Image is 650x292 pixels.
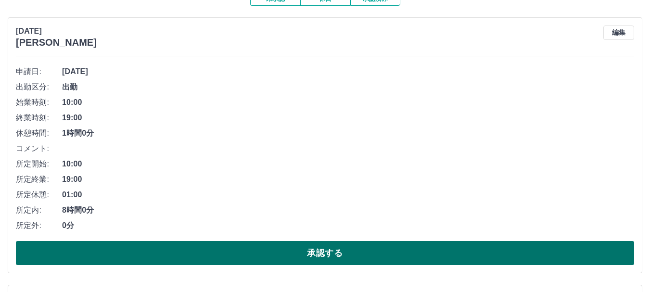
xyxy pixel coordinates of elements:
p: [DATE] [16,25,97,37]
button: 承認する [16,241,634,265]
span: 0分 [62,220,634,231]
span: 始業時刻: [16,97,62,108]
span: 所定終業: [16,174,62,185]
span: 休憩時間: [16,127,62,139]
span: 所定外: [16,220,62,231]
span: 出勤区分: [16,81,62,93]
span: 所定休憩: [16,189,62,201]
span: 所定内: [16,204,62,216]
span: 所定開始: [16,158,62,170]
span: コメント: [16,143,62,154]
span: 01:00 [62,189,634,201]
span: 出勤 [62,81,634,93]
button: 編集 [603,25,634,40]
span: 1時間0分 [62,127,634,139]
h3: [PERSON_NAME] [16,37,97,48]
span: 19:00 [62,112,634,124]
span: [DATE] [62,66,634,77]
span: 10:00 [62,97,634,108]
span: 19:00 [62,174,634,185]
span: 申請日: [16,66,62,77]
span: 8時間0分 [62,204,634,216]
span: 10:00 [62,158,634,170]
span: 終業時刻: [16,112,62,124]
